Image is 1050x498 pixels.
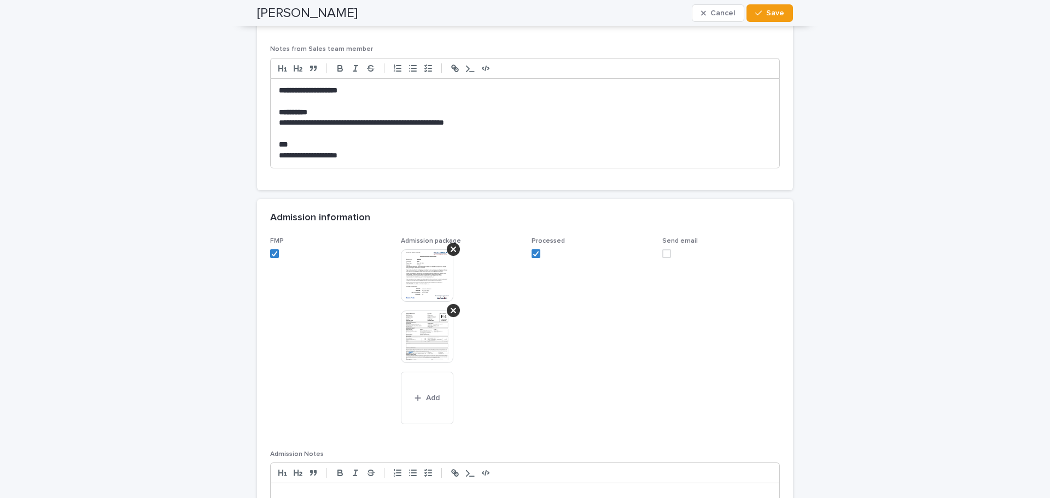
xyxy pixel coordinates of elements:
[532,238,565,244] span: Processed
[692,4,744,22] button: Cancel
[401,238,461,244] span: Admission package
[401,372,453,424] button: Add
[662,238,698,244] span: Send email
[270,238,284,244] span: FMP
[746,4,793,22] button: Save
[766,9,784,17] span: Save
[270,212,370,224] h2: Admission information
[270,451,324,458] span: Admission Notes
[270,46,373,52] span: Notes from Sales team member
[426,394,440,402] span: Add
[710,9,735,17] span: Cancel
[257,5,358,21] h2: [PERSON_NAME]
